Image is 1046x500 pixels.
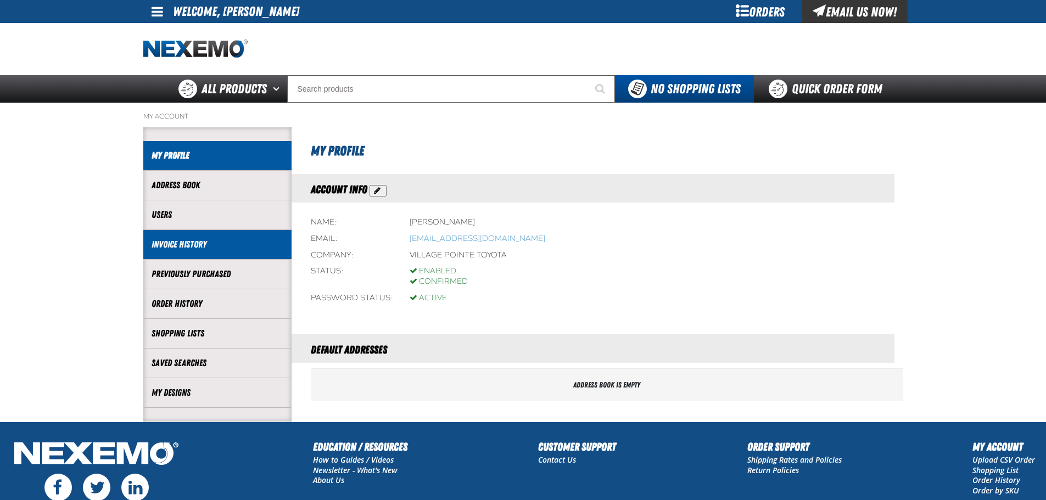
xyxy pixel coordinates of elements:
a: Shopping List [972,465,1019,475]
a: Invoice History [152,238,283,251]
div: Confirmed [410,277,468,287]
img: Nexemo Logo [11,439,182,471]
button: You do not have available Shopping Lists. Open to Create a New List [615,75,754,103]
h2: Customer Support [538,439,616,455]
span: My Profile [311,143,364,159]
div: Password status [311,293,393,304]
a: Order by SKU [972,485,1019,496]
nav: Breadcrumbs [143,112,903,121]
div: Name [311,217,393,228]
button: Action Edit Account Information [370,185,387,196]
h2: My Account [972,439,1035,455]
button: Open All Products pages [269,75,287,103]
button: Start Searching [588,75,615,103]
a: How to Guides / Videos [313,454,394,465]
a: Home [143,40,248,59]
a: Newsletter - What's New [313,465,398,475]
a: Contact Us [538,454,576,465]
span: No Shopping Lists [651,81,741,97]
a: My Profile [152,149,283,162]
a: Saved Searches [152,357,283,369]
a: Users [152,209,283,221]
a: Return Policies [747,465,799,475]
div: Status [311,266,393,287]
span: All Products [202,79,267,99]
a: Order History [972,475,1020,485]
a: Upload CSV Order [972,454,1035,465]
div: Email [311,234,393,244]
input: Search [287,75,615,103]
h2: Order Support [747,439,842,455]
a: My Account [143,112,188,121]
a: Quick Order Form [754,75,903,103]
div: Village Pointe Toyota [410,250,507,261]
div: [PERSON_NAME] [410,217,475,228]
a: Opens a default email client to write an email to tmcdowell@vtaig.com [410,234,545,243]
a: Address Book [152,179,283,192]
img: Nexemo logo [143,40,248,59]
div: Enabled [410,266,468,277]
bdo: [EMAIL_ADDRESS][DOMAIN_NAME] [410,234,545,243]
div: Active [410,293,447,304]
div: Address book is empty [311,369,903,401]
span: Account Info [311,183,367,196]
a: Previously Purchased [152,268,283,280]
a: My Designs [152,386,283,399]
span: Default Addresses [311,343,387,356]
a: About Us [313,475,344,485]
h2: Education / Resources [313,439,407,455]
a: Shopping Lists [152,327,283,340]
div: Company [311,250,393,261]
a: Order History [152,297,283,310]
a: Shipping Rates and Policies [747,454,842,465]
